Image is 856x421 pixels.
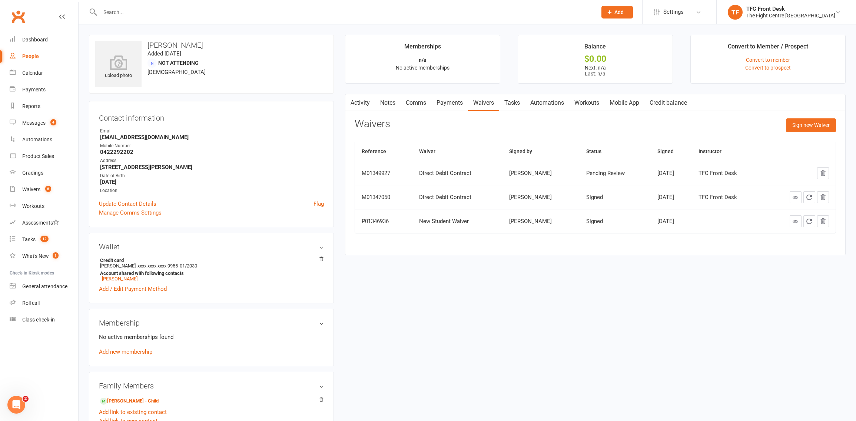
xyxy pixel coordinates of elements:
[728,42,808,55] div: Convert to Member / Prospect
[10,198,78,215] a: Workouts
[22,153,54,159] div: Product Sales
[137,263,178,269] span: xxxx xxxx xxxx 9955
[586,218,644,225] div: Signed
[586,194,644,201] div: Signed
[401,94,431,111] a: Comms
[99,382,324,390] h3: Family Members
[419,218,496,225] div: New Student Waiver
[22,70,43,76] div: Calendar
[525,55,666,63] div: $0.00
[9,7,27,26] a: Clubworx
[100,164,324,171] strong: [STREET_ADDRESS][PERSON_NAME]
[419,57,427,63] strong: n/a
[99,243,324,251] h3: Wallet
[601,6,633,18] button: Add
[22,37,48,43] div: Dashboard
[22,236,36,242] div: Tasks
[412,142,502,161] th: Waiver
[10,295,78,311] a: Roll call
[95,55,142,80] div: upload photo
[100,172,324,179] div: Date of Birth
[23,396,29,402] span: 2
[10,248,78,265] a: What's New1
[22,103,40,109] div: Reports
[10,231,78,248] a: Tasks 12
[22,283,67,289] div: General attendance
[10,31,78,48] a: Dashboard
[657,194,685,201] div: [DATE]
[699,194,756,201] div: TFC Front Desk
[50,119,56,125] span: 4
[419,194,496,201] div: Direct Debit Contract
[502,142,580,161] th: Signed by
[40,236,49,242] span: 12
[580,142,651,161] th: Status
[663,4,684,20] span: Settings
[525,94,569,111] a: Automations
[692,142,763,161] th: Instructor
[22,137,52,142] div: Automations
[644,94,692,111] a: Credit balance
[396,65,449,71] span: No active memberships
[355,118,390,130] h3: Waivers
[22,87,46,92] div: Payments
[147,50,181,57] time: Added [DATE]
[10,311,78,328] a: Class kiosk mode
[345,94,375,111] a: Activity
[362,218,406,225] div: P01346936
[10,148,78,165] a: Product Sales
[604,94,644,111] a: Mobile App
[10,278,78,295] a: General attendance kiosk mode
[468,94,499,111] a: Waivers
[746,57,790,63] a: Convert to member
[100,157,324,164] div: Address
[147,69,206,75] span: [DEMOGRAPHIC_DATA]
[362,194,406,201] div: M01347050
[22,253,49,259] div: What's New
[99,333,324,341] p: No active memberships found
[10,81,78,98] a: Payments
[728,5,743,20] div: TF
[509,194,573,201] div: [PERSON_NAME]
[10,98,78,115] a: Reports
[100,257,320,263] strong: Credit card
[375,94,401,111] a: Notes
[99,348,152,355] a: Add new membership
[584,42,606,55] div: Balance
[614,9,624,15] span: Add
[45,186,51,192] span: 5
[22,220,59,226] div: Assessments
[404,42,441,55] div: Memberships
[651,142,692,161] th: Signed
[102,276,137,282] a: [PERSON_NAME]
[699,170,756,176] div: TFC Front Desk
[7,396,25,414] iframe: Intercom live chat
[100,270,320,276] strong: Account shared with following contacts
[22,170,43,176] div: Gradings
[313,199,324,208] a: Flag
[569,94,604,111] a: Workouts
[99,408,167,417] a: Add link to existing contact
[22,186,40,192] div: Waivers
[99,199,156,208] a: Update Contact Details
[22,120,46,126] div: Messages
[499,94,525,111] a: Tasks
[98,7,592,17] input: Search...
[99,284,167,293] a: Add / Edit Payment Method
[100,142,324,149] div: Mobile Number
[100,134,324,141] strong: [EMAIL_ADDRESS][DOMAIN_NAME]
[10,48,78,65] a: People
[22,317,55,323] div: Class check-in
[657,170,685,176] div: [DATE]
[362,170,406,176] div: M01349927
[22,53,39,59] div: People
[525,65,666,77] p: Next: n/a Last: n/a
[745,65,791,71] a: Convert to prospect
[99,111,324,122] h3: Contact information
[22,203,44,209] div: Workouts
[657,218,685,225] div: [DATE]
[10,181,78,198] a: Waivers 5
[509,218,573,225] div: [PERSON_NAME]
[100,179,324,185] strong: [DATE]
[746,6,835,12] div: TFC Front Desk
